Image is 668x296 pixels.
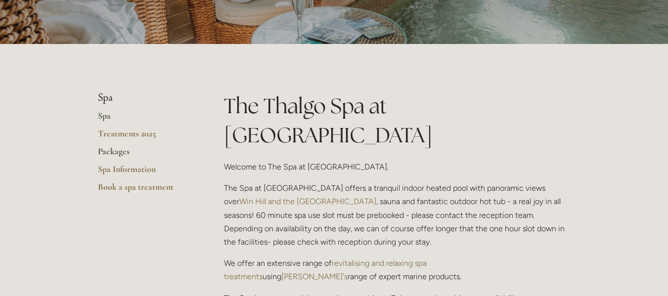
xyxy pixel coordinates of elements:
[224,91,571,150] h1: The Thalgo Spa at [GEOGRAPHIC_DATA]
[98,146,192,164] a: Packages
[98,91,192,104] li: Spa
[239,197,376,206] a: Win Hill and the [GEOGRAPHIC_DATA]
[224,160,571,173] p: Welcome to The Spa at [GEOGRAPHIC_DATA].
[98,110,192,128] a: Spa
[98,128,192,146] a: Treatments 2025
[224,256,571,283] p: We offer an extensive range of using range of expert marine products.
[224,181,571,249] p: The Spa at [GEOGRAPHIC_DATA] offers a tranquil indoor heated pool with panoramic views over , sau...
[98,164,192,181] a: Spa Information
[98,181,192,199] a: Book a spa treatment
[281,272,348,281] a: [PERSON_NAME]'s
